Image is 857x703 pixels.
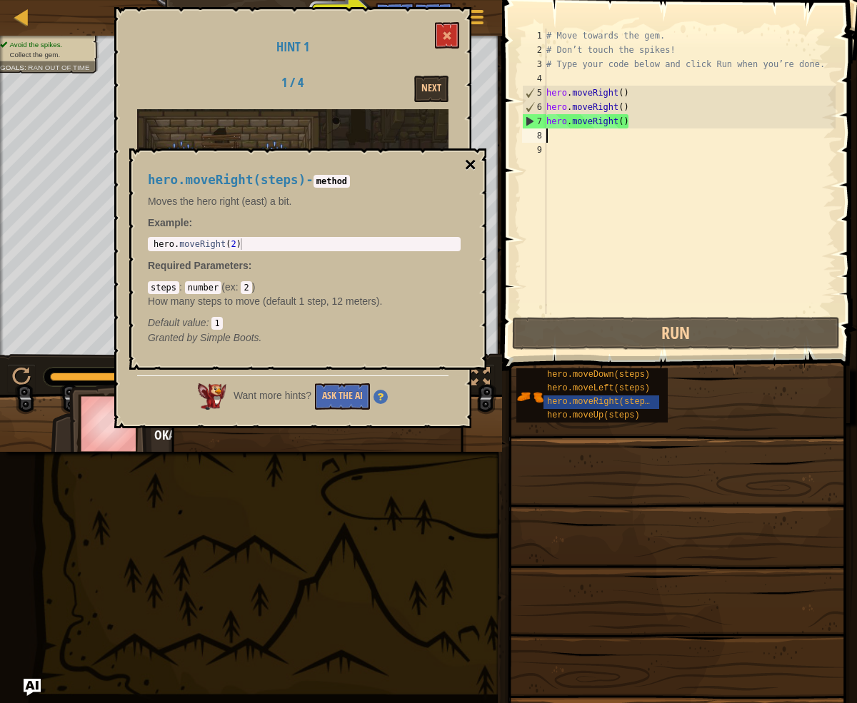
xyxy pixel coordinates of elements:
[185,281,221,294] code: number
[148,217,189,228] span: Example
[69,384,152,463] img: thang_avatar_frame.png
[522,71,546,86] div: 4
[547,383,650,393] span: hero.moveLeft(steps)
[414,76,448,102] button: Next
[7,364,36,393] button: ⌘ + P: Play
[522,57,546,71] div: 3
[512,317,840,350] button: Run
[148,217,192,228] strong: :
[522,128,546,143] div: 8
[241,281,251,294] code: 2
[547,370,650,380] span: hero.moveDown(steps)
[234,390,311,401] span: Want more hints?
[522,143,546,157] div: 9
[24,64,28,71] span: :
[459,3,495,36] button: Show game menu
[547,397,655,407] span: hero.moveRight(steps)
[198,383,226,409] img: AI
[148,194,461,208] p: Moves the hero right (east) a bit.
[137,109,448,268] img: Dungeons of kithgard
[522,29,546,43] div: 1
[154,426,436,445] div: Okar
[148,173,461,187] h4: -
[148,294,461,308] p: How many steps to move (default 1 step, 12 meters).
[148,281,179,294] code: steps
[248,76,337,90] h2: 1 / 4
[28,64,89,71] span: Ran out of time
[148,173,306,187] span: hero.moveRight(steps)
[465,155,476,175] button: ×
[516,383,543,410] img: portrait.png
[547,410,640,420] span: hero.moveUp(steps)
[148,332,262,343] em: Simple Boots.
[148,317,206,328] span: Default value
[148,280,461,330] div: ( )
[236,281,241,293] span: :
[9,51,60,59] span: Collect the gem.
[523,100,546,114] div: 6
[249,260,252,271] span: :
[374,390,388,404] img: Hint
[211,317,222,330] code: 1
[225,281,236,293] span: ex
[148,260,249,271] span: Required Parameters
[376,3,414,29] button: Ask AI
[206,317,212,328] span: :
[523,86,546,100] div: 5
[522,43,546,57] div: 2
[315,383,370,410] button: Ask the AI
[9,41,62,49] span: Avoid the spikes.
[179,281,185,293] span: :
[148,332,200,343] span: Granted by
[466,364,495,393] button: Toggle fullscreen
[314,175,350,188] code: method
[276,38,309,56] span: Hint 1
[523,114,546,128] div: 7
[24,679,41,696] button: Ask AI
